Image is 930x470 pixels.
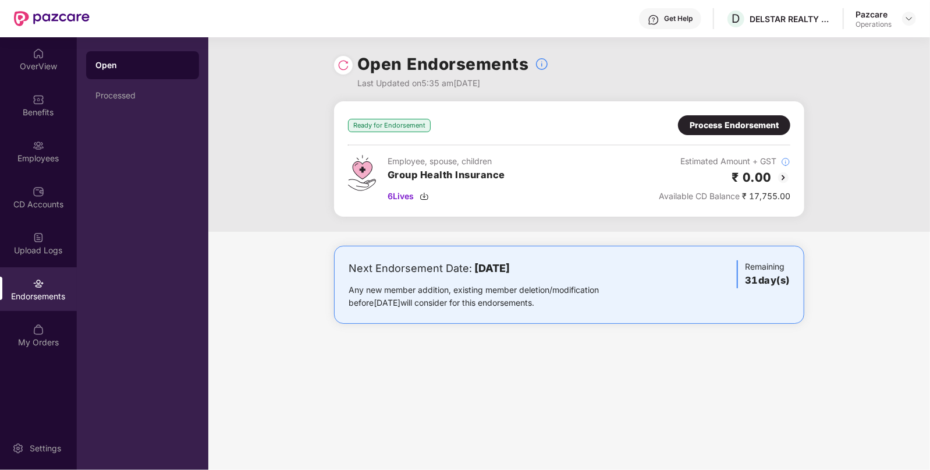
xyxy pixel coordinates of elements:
img: svg+xml;base64,PHN2ZyBpZD0iQ0RfQWNjb3VudHMiIGRhdGEtbmFtZT0iQ0QgQWNjb3VudHMiIHhtbG5zPSJodHRwOi8vd3... [33,186,44,197]
h1: Open Endorsements [357,51,529,77]
img: svg+xml;base64,PHN2ZyBpZD0iSG9tZSIgeG1sbnM9Imh0dHA6Ly93d3cudzMub3JnLzIwMDAvc3ZnIiB3aWR0aD0iMjAiIG... [33,48,44,59]
h2: ₹ 0.00 [732,168,772,187]
div: Settings [26,443,65,454]
div: Any new member addition, existing member deletion/modification before [DATE] will consider for th... [349,284,636,309]
img: svg+xml;base64,PHN2ZyBpZD0iQmVuZWZpdHMiIHhtbG5zPSJodHRwOi8vd3d3LnczLm9yZy8yMDAwL3N2ZyIgd2lkdGg9Ij... [33,94,44,105]
div: DELSTAR REALTY LLP [750,13,831,24]
img: svg+xml;base64,PHN2ZyBpZD0iUmVsb2FkLTMyeDMyIiB4bWxucz0iaHR0cDovL3d3dy53My5vcmcvMjAwMC9zdmciIHdpZH... [338,59,349,71]
img: New Pazcare Logo [14,11,90,26]
img: svg+xml;base64,PHN2ZyBpZD0iTXlfT3JkZXJzIiBkYXRhLW5hbWU9Ik15IE9yZGVycyIgeG1sbnM9Imh0dHA6Ly93d3cudz... [33,324,44,335]
div: Next Endorsement Date: [349,260,636,277]
img: svg+xml;base64,PHN2ZyB4bWxucz0iaHR0cDovL3d3dy53My5vcmcvMjAwMC9zdmciIHdpZHRoPSI0Ny43MTQiIGhlaWdodD... [348,155,376,191]
div: Last Updated on 5:35 am[DATE] [357,77,549,90]
div: Ready for Endorsement [348,119,431,132]
img: svg+xml;base64,PHN2ZyBpZD0iRG93bmxvYWQtMzJ4MzIiIHhtbG5zPSJodHRwOi8vd3d3LnczLm9yZy8yMDAwL3N2ZyIgd2... [420,192,429,201]
div: ₹ 17,755.00 [659,190,790,203]
img: svg+xml;base64,PHN2ZyBpZD0iVXBsb2FkX0xvZ3MiIGRhdGEtbmFtZT0iVXBsb2FkIExvZ3MiIHhtbG5zPSJodHRwOi8vd3... [33,232,44,243]
img: svg+xml;base64,PHN2ZyBpZD0iSGVscC0zMngzMiIgeG1sbnM9Imh0dHA6Ly93d3cudzMub3JnLzIwMDAvc3ZnIiB3aWR0aD... [648,14,659,26]
div: Estimated Amount + GST [659,155,790,168]
div: Pazcare [856,9,892,20]
img: svg+xml;base64,PHN2ZyBpZD0iU2V0dGluZy0yMHgyMCIgeG1sbnM9Imh0dHA6Ly93d3cudzMub3JnLzIwMDAvc3ZnIiB3aW... [12,443,24,454]
div: Get Help [664,14,693,23]
img: svg+xml;base64,PHN2ZyBpZD0iQmFjay0yMHgyMCIgeG1sbnM9Imh0dHA6Ly93d3cudzMub3JnLzIwMDAvc3ZnIiB3aWR0aD... [776,171,790,185]
b: [DATE] [474,262,510,274]
span: 6 Lives [388,190,414,203]
div: Processed [95,91,190,100]
div: Remaining [737,260,790,288]
span: D [732,12,740,26]
h3: Group Health Insurance [388,168,505,183]
img: svg+xml;base64,PHN2ZyBpZD0iSW5mb18tXzMyeDMyIiBkYXRhLW5hbWU9IkluZm8gLSAzMngzMiIgeG1sbnM9Imh0dHA6Ly... [781,157,790,167]
img: svg+xml;base64,PHN2ZyBpZD0iRW1wbG95ZWVzIiB4bWxucz0iaHR0cDovL3d3dy53My5vcmcvMjAwMC9zdmciIHdpZHRoPS... [33,140,44,151]
h3: 31 day(s) [745,273,790,288]
div: Open [95,59,190,71]
img: svg+xml;base64,PHN2ZyBpZD0iSW5mb18tXzMyeDMyIiBkYXRhLW5hbWU9IkluZm8gLSAzMngzMiIgeG1sbnM9Imh0dHA6Ly... [535,57,549,71]
img: svg+xml;base64,PHN2ZyBpZD0iRHJvcGRvd24tMzJ4MzIiIHhtbG5zPSJodHRwOi8vd3d3LnczLm9yZy8yMDAwL3N2ZyIgd2... [904,14,914,23]
div: Operations [856,20,892,29]
span: Available CD Balance [659,191,740,201]
img: svg+xml;base64,PHN2ZyBpZD0iRW5kb3JzZW1lbnRzIiB4bWxucz0iaHR0cDovL3d3dy53My5vcmcvMjAwMC9zdmciIHdpZH... [33,278,44,289]
div: Process Endorsement [690,119,779,132]
div: Employee, spouse, children [388,155,505,168]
